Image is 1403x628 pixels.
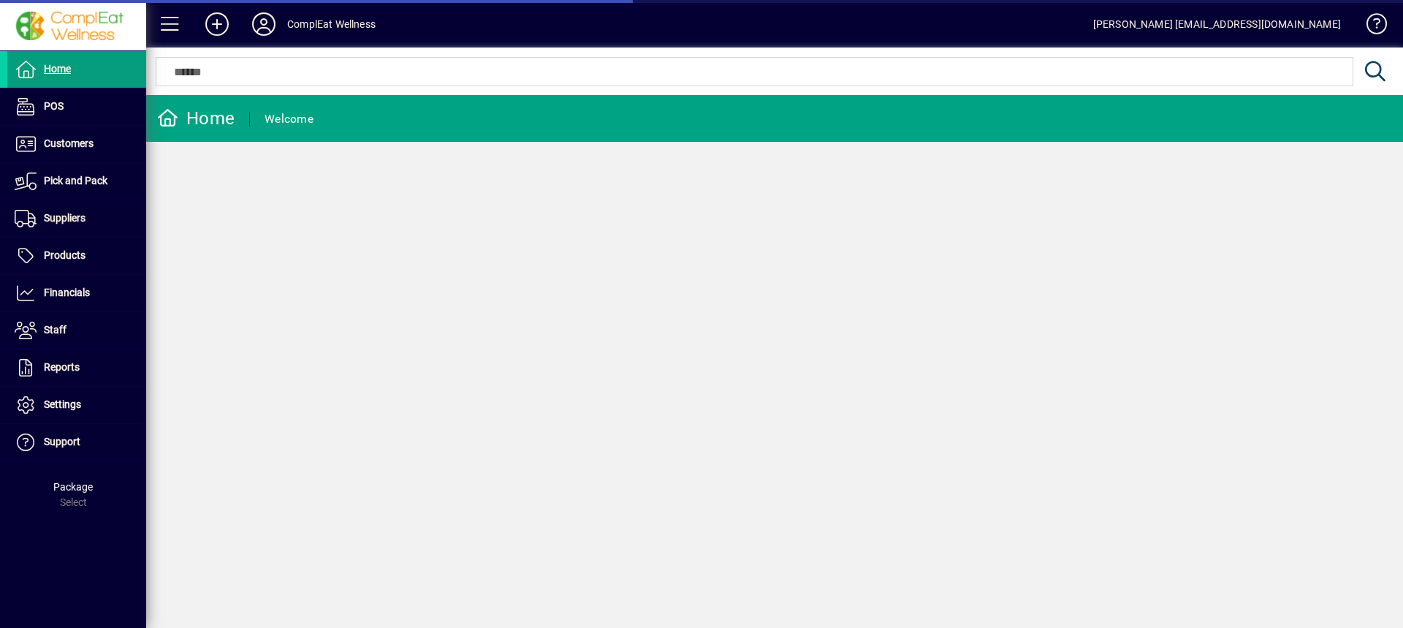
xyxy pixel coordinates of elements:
[7,349,146,386] a: Reports
[1356,3,1385,50] a: Knowledge Base
[7,126,146,162] a: Customers
[44,100,64,112] span: POS
[44,175,107,186] span: Pick and Pack
[44,436,80,447] span: Support
[7,238,146,274] a: Products
[44,324,66,336] span: Staff
[7,163,146,200] a: Pick and Pack
[7,387,146,423] a: Settings
[7,200,146,237] a: Suppliers
[44,287,90,298] span: Financials
[7,312,146,349] a: Staff
[157,107,235,130] div: Home
[44,63,71,75] span: Home
[44,361,80,373] span: Reports
[53,481,93,493] span: Package
[7,275,146,311] a: Financials
[44,249,85,261] span: Products
[1093,12,1341,36] div: [PERSON_NAME] [EMAIL_ADDRESS][DOMAIN_NAME]
[44,137,94,149] span: Customers
[265,107,313,131] div: Welcome
[44,212,85,224] span: Suppliers
[240,11,287,37] button: Profile
[7,88,146,125] a: POS
[287,12,376,36] div: ComplEat Wellness
[44,398,81,410] span: Settings
[7,424,146,461] a: Support
[194,11,240,37] button: Add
